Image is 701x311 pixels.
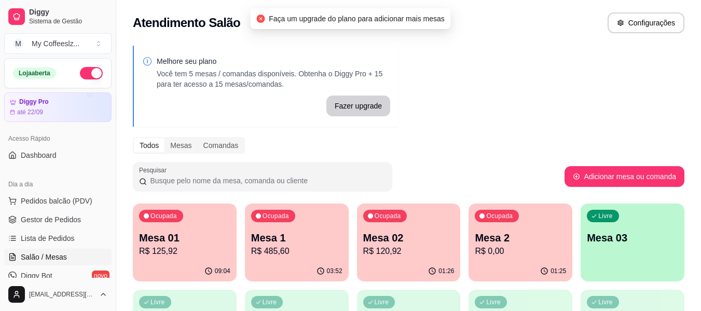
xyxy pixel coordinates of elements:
a: DiggySistema de Gestão [4,4,112,29]
p: Ocupada [263,212,289,220]
p: R$ 125,92 [139,245,230,258]
p: Mesa 02 [363,231,455,245]
p: 03:52 [327,267,342,275]
a: Lista de Pedidos [4,230,112,247]
p: Você tem 5 mesas / comandas disponíveis. Obtenha o Diggy Pro + 15 para ter acesso a 15 mesas/coma... [157,69,390,89]
div: Acesso Rápido [4,130,112,147]
button: Adicionar mesa ou comanda [565,166,684,187]
p: Mesa 03 [587,231,678,245]
article: Diggy Pro [19,98,49,106]
button: OcupadaMesa 01R$ 125,9209:04 [133,204,237,281]
span: Diggy [29,8,107,17]
p: 01:26 [438,267,454,275]
div: Comandas [198,138,244,153]
a: Dashboard [4,147,112,164]
span: Faça um upgrade do plano para adicionar mais mesas [269,15,445,23]
button: OcupadaMesa 1R$ 485,6003:52 [245,204,349,281]
h2: Atendimento Salão [133,15,240,31]
p: Mesa 01 [139,231,230,245]
p: Livre [150,298,165,306]
span: close-circle [256,15,265,23]
a: Salão / Mesas [4,249,112,265]
p: Mesa 1 [251,231,342,245]
div: Loja aberta [13,67,56,79]
a: Gestor de Pedidos [4,211,112,228]
button: Configurações [608,12,684,33]
p: Livre [375,298,389,306]
p: 01:25 [551,267,566,275]
p: R$ 0,00 [475,245,566,258]
div: Dia a dia [4,176,112,193]
span: Pedidos balcão (PDV) [21,196,92,206]
p: Livre [486,298,501,306]
a: Diggy Botnovo [4,267,112,284]
a: Diggy Proaté 22/09 [4,92,112,122]
p: Livre [598,298,613,306]
p: Mesa 2 [475,231,566,245]
span: Lista de Pedidos [21,233,75,244]
p: R$ 485,60 [251,245,342,258]
div: Mesas [164,138,197,153]
button: LivreMesa 03 [581,204,684,281]
div: My Coffeeslz ... [32,38,79,49]
label: Pesquisar [139,166,170,174]
div: Todos [134,138,164,153]
button: [EMAIL_ADDRESS][DOMAIN_NAME] [4,282,112,307]
p: R$ 120,92 [363,245,455,258]
span: Dashboard [21,150,57,160]
button: OcupadaMesa 02R$ 120,9201:26 [357,204,461,281]
button: Fazer upgrade [326,96,390,116]
article: até 22/09 [17,108,43,116]
span: [EMAIL_ADDRESS][DOMAIN_NAME] [29,290,95,299]
span: Salão / Mesas [21,252,67,262]
button: Select a team [4,33,112,54]
p: Melhore seu plano [157,56,390,66]
span: Gestor de Pedidos [21,214,81,225]
p: Ocupada [375,212,401,220]
p: Ocupada [150,212,177,220]
span: Sistema de Gestão [29,17,107,25]
input: Pesquisar [147,175,386,186]
p: Livre [263,298,277,306]
p: Ocupada [486,212,513,220]
span: Diggy Bot [21,271,52,281]
button: Pedidos balcão (PDV) [4,193,112,209]
span: M [13,38,23,49]
p: Livre [598,212,613,220]
button: Alterar Status [80,67,103,79]
p: 09:04 [215,267,230,275]
button: OcupadaMesa 2R$ 0,0001:25 [469,204,572,281]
